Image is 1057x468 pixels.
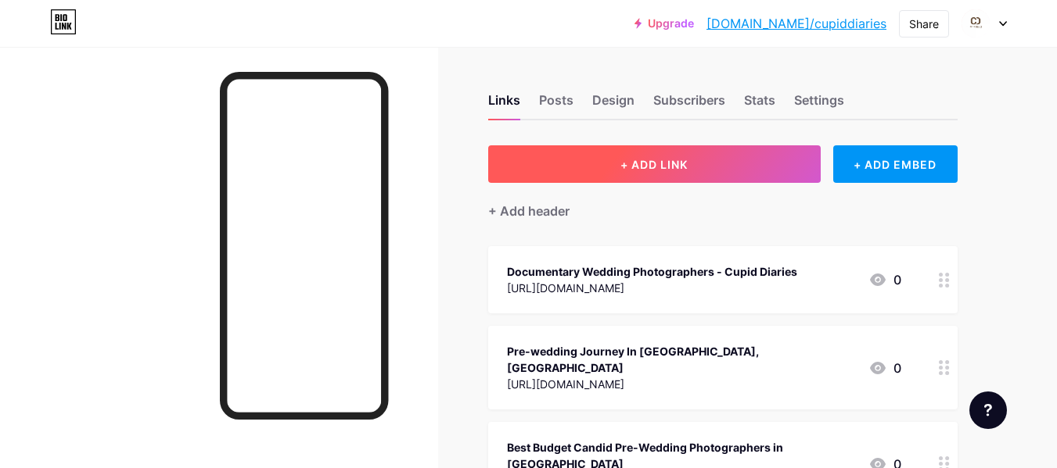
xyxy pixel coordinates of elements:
[635,17,694,30] a: Upgrade
[507,263,797,280] div: Documentary Wedding Photographers - Cupid Diaries
[488,91,520,119] div: Links
[507,280,797,296] div: [URL][DOMAIN_NAME]
[488,202,570,220] div: + Add header
[909,16,939,32] div: Share
[592,91,635,119] div: Design
[961,9,990,38] img: cupiddiaries
[794,91,844,119] div: Settings
[833,145,958,183] div: + ADD EMBED
[507,343,856,376] div: Pre-wedding Journey In [GEOGRAPHIC_DATA], [GEOGRAPHIC_DATA]
[653,91,725,119] div: Subscribers
[620,158,688,171] span: + ADD LINK
[507,376,856,392] div: [URL][DOMAIN_NAME]
[744,91,775,119] div: Stats
[539,91,573,119] div: Posts
[868,359,901,377] div: 0
[868,270,901,289] div: 0
[706,14,886,33] a: [DOMAIN_NAME]/cupiddiaries
[488,145,821,183] button: + ADD LINK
